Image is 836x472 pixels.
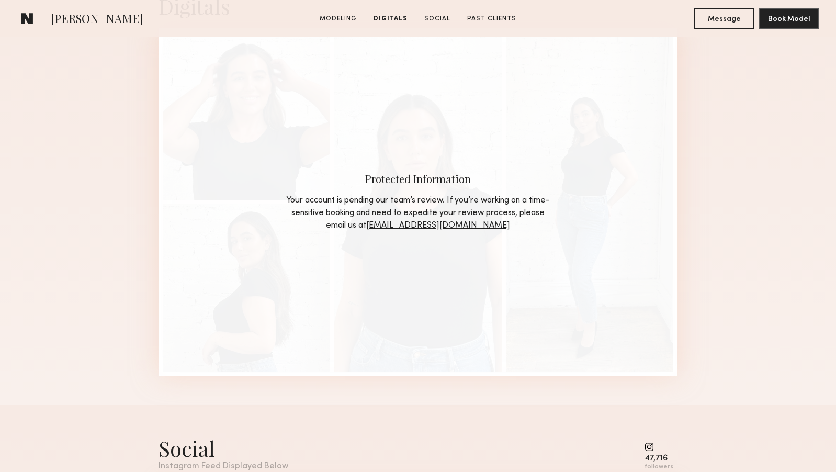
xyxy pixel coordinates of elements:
div: Social [159,434,288,462]
a: Past Clients [463,14,521,24]
a: Modeling [315,14,361,24]
div: Your account is pending our team’s review. If you’re working on a time-sensitive booking and need... [285,194,551,232]
div: 47,716 [645,455,673,463]
div: Protected Information [285,172,551,186]
a: Digitals [369,14,412,24]
button: Message [694,8,754,29]
a: [EMAIL_ADDRESS][DOMAIN_NAME] [366,221,510,230]
a: Book Model [759,14,819,23]
div: followers [645,463,673,471]
a: Social [420,14,455,24]
div: Instagram Feed Displayed Below [159,462,288,471]
button: Book Model [759,8,819,29]
span: [PERSON_NAME] [51,10,143,29]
